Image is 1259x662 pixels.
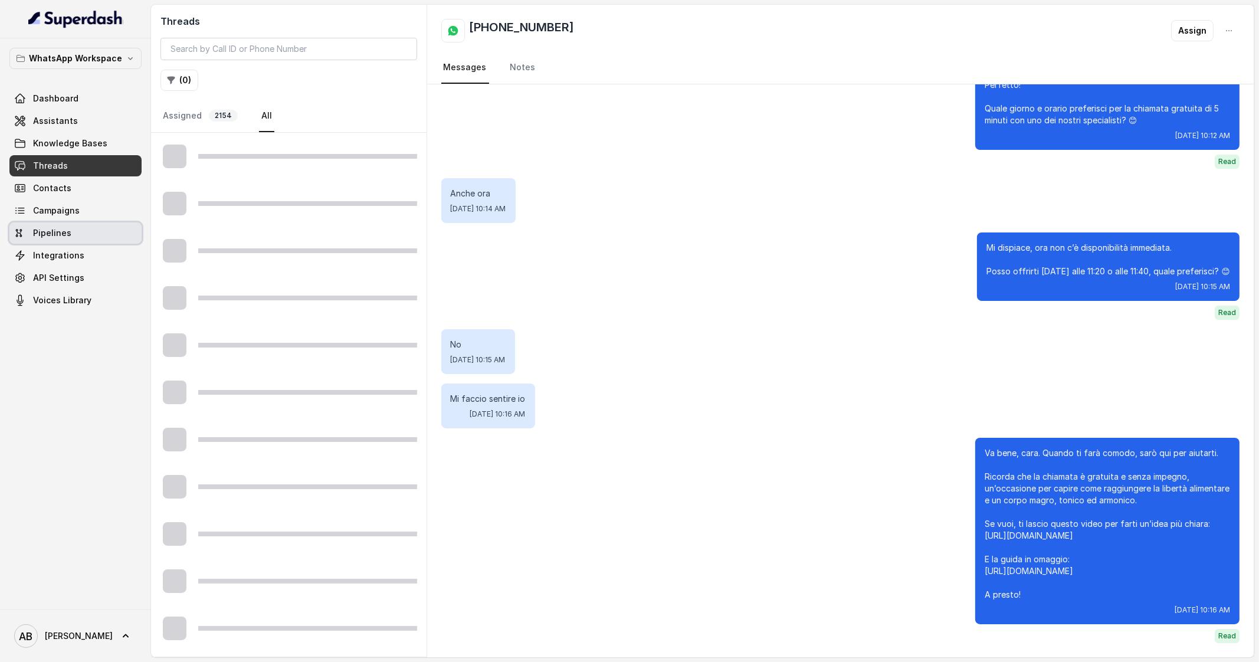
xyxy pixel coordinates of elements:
span: [DATE] 10:16 AM [1175,605,1230,615]
a: Assistants [9,110,142,132]
p: Mi dispiace, ora non c’è disponibilità immediata. Posso offrirti [DATE] alle 11:20 o alle 11:40, ... [986,242,1230,277]
p: Mi faccio sentire io [451,393,526,405]
span: Threads [33,160,68,172]
span: Read [1215,629,1240,643]
span: Integrations [33,250,84,261]
input: Search by Call ID or Phone Number [160,38,417,60]
p: WhatsApp Workspace [29,51,122,65]
span: Read [1215,155,1240,169]
span: [DATE] 10:14 AM [451,204,506,214]
span: Knowledge Bases [33,137,107,149]
span: [DATE] 10:15 AM [451,355,506,365]
span: 2154 [209,110,238,122]
span: Pipelines [33,227,71,239]
p: Va bene, cara. Quando ti farà comodo, sarò qui per aiutarti. Ricorda che la chiamata è gratuita e... [985,447,1230,601]
a: Pipelines [9,222,142,244]
p: No [451,339,506,350]
nav: Tabs [441,52,1240,84]
span: Assistants [33,115,78,127]
a: All [259,100,274,132]
a: Voices Library [9,290,142,311]
span: Voices Library [33,294,91,306]
img: light.svg [28,9,123,28]
span: Contacts [33,182,71,194]
a: Contacts [9,178,142,199]
a: Campaigns [9,200,142,221]
span: [DATE] 10:16 AM [470,409,526,419]
a: Messages [441,52,489,84]
a: Assigned2154 [160,100,240,132]
a: Threads [9,155,142,176]
a: Dashboard [9,88,142,109]
a: Notes [508,52,538,84]
nav: Tabs [160,100,417,132]
p: Perfetto! Quale giorno e orario preferisci per la chiamata gratuita di 5 minuti con uno dei nostr... [985,79,1230,126]
button: WhatsApp Workspace [9,48,142,69]
p: Anche ora [451,188,506,199]
span: [DATE] 10:12 AM [1175,131,1230,140]
a: [PERSON_NAME] [9,620,142,653]
span: [PERSON_NAME] [45,630,113,642]
span: Read [1215,306,1240,320]
text: AB [19,630,33,643]
h2: Threads [160,14,417,28]
span: API Settings [33,272,84,284]
a: API Settings [9,267,142,289]
h2: [PHONE_NUMBER] [470,19,575,42]
span: Dashboard [33,93,78,104]
span: Campaigns [33,205,80,217]
button: (0) [160,70,198,91]
span: [DATE] 10:15 AM [1175,282,1230,291]
a: Integrations [9,245,142,266]
a: Knowledge Bases [9,133,142,154]
button: Assign [1171,20,1214,41]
